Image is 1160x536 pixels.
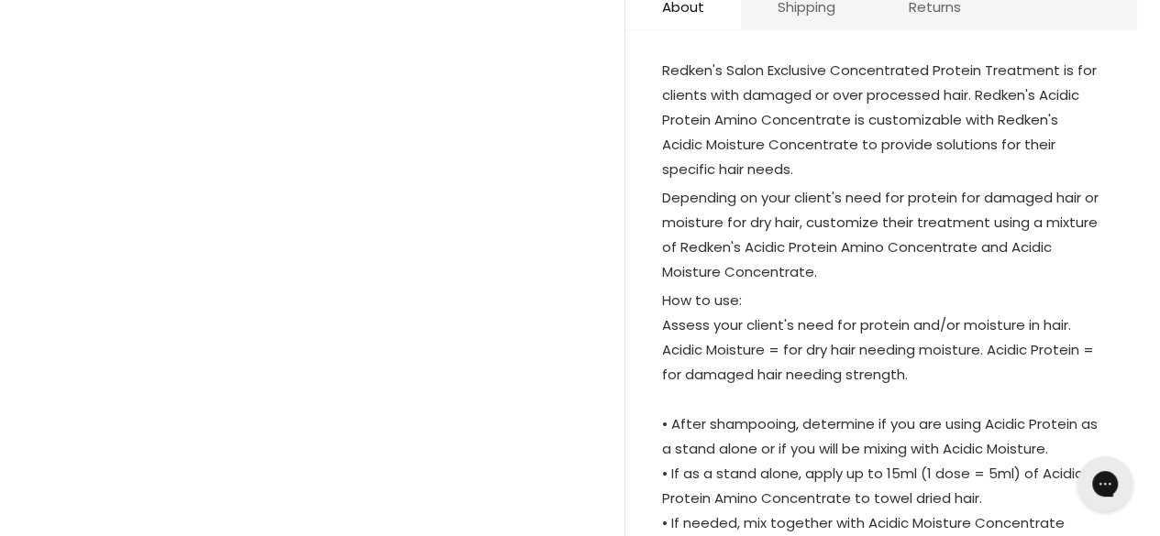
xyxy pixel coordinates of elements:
[662,414,1098,458] span: • After shampooing, determine if you are using Acidic Protein as a stand alone or if you will be ...
[662,315,1094,384] span: Assess your client's need for protein and/or moisture in hair. Acidic Moisture = for dry hair nee...
[662,464,1083,508] span: • If as a stand alone, apply up to 15ml (1 dose = 5ml) of Acidic Protein Amino Concentrate to tow...
[662,185,1100,288] p: Depending on your client's need for protein for damaged hair or moisture for dry hair, customize ...
[1068,450,1142,518] iframe: Gorgias live chat messenger
[662,58,1100,185] p: Redken's Salon Exclusive Concentrated Protein Treatment is for clients with damaged or over proce...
